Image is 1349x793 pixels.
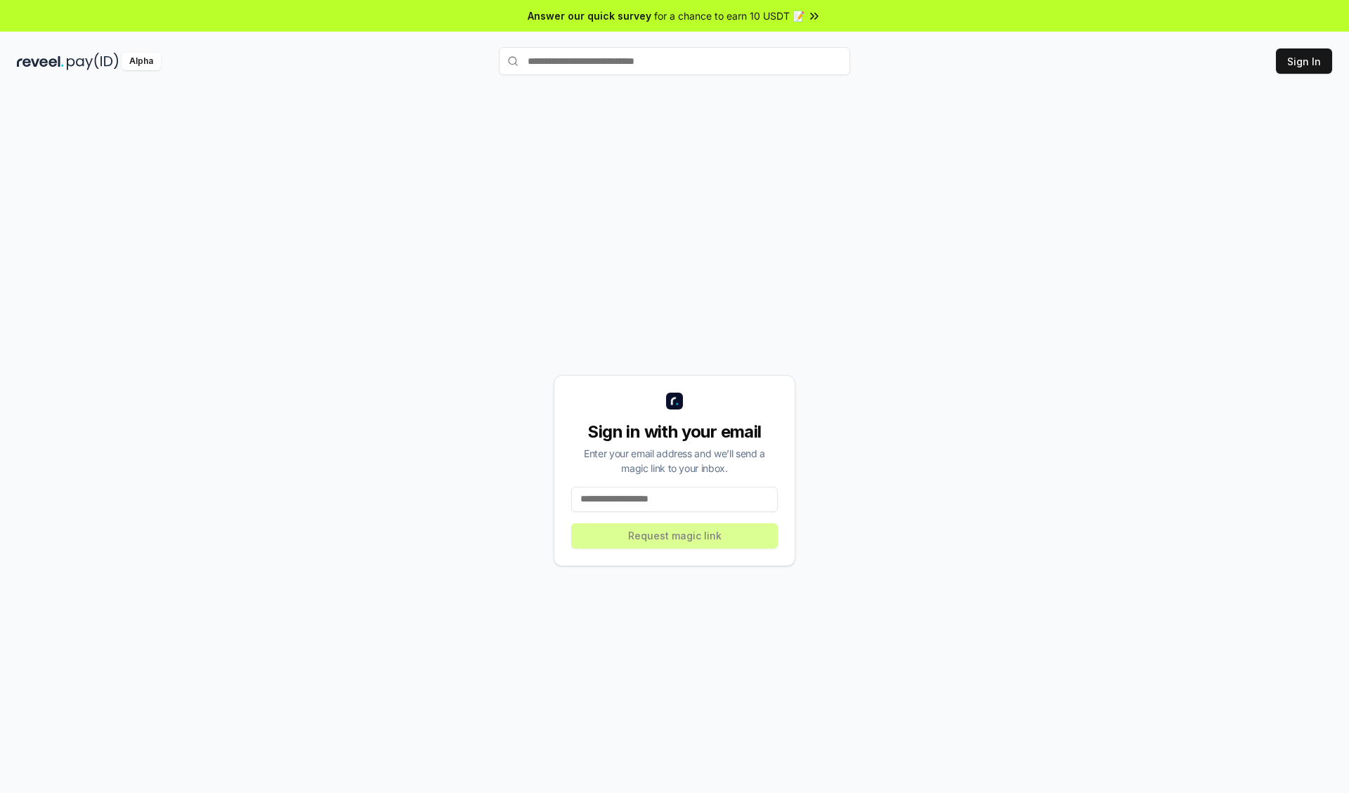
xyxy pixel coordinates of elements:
div: Alpha [122,53,161,70]
span: Answer our quick survey [528,8,651,23]
img: pay_id [67,53,119,70]
button: Sign In [1276,48,1332,74]
div: Enter your email address and we’ll send a magic link to your inbox. [571,446,778,476]
span: for a chance to earn 10 USDT 📝 [654,8,804,23]
img: logo_small [666,393,683,409]
div: Sign in with your email [571,421,778,443]
img: reveel_dark [17,53,64,70]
